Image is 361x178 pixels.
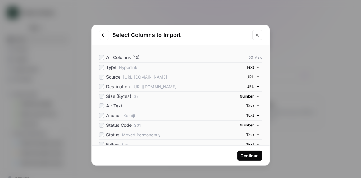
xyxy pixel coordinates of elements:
button: Text [244,140,262,148]
span: Status Code [106,122,132,128]
button: Close modal [252,30,262,40]
input: Type [99,65,104,70]
span: Text [246,132,254,138]
input: Destination [99,84,104,89]
input: Follow [99,142,104,147]
input: Anchor [99,113,104,118]
span: Alt Text [106,103,123,109]
button: Go to previous step [99,30,109,40]
span: Number [240,94,254,99]
input: Source [99,75,104,80]
span: Text [246,103,254,109]
input: All Columns (15) [99,55,104,60]
button: URL [244,83,262,91]
span: Source [106,74,121,80]
button: Text [244,102,262,110]
span: Text [246,65,254,70]
button: Number [237,121,262,129]
span: 37 [134,93,139,99]
h2: Select Columns to Import [113,31,249,39]
span: Status [106,132,120,138]
span: All Columns (15) [106,54,140,61]
input: Alt Text [99,103,104,108]
span: Type [106,64,117,71]
div: Continue [241,153,259,159]
span: Text [246,113,254,118]
span: Moved Permanently [122,132,161,138]
span: Destination [106,84,130,90]
input: Status Code [99,123,104,128]
span: 50 Max [249,55,262,60]
button: Continue [237,151,262,161]
span: true [122,141,130,148]
button: URL [244,73,262,81]
span: Number [240,122,254,128]
span: Kandji [124,112,135,119]
input: Status [99,132,104,137]
span: Follow [106,141,120,148]
button: Text [244,112,262,120]
span: 301 [134,122,141,128]
span: URL [247,74,254,80]
span: [URL][DOMAIN_NAME] [123,74,168,80]
span: Hyperlink [119,64,138,71]
span: Text [246,142,254,147]
span: [URL][DOMAIN_NAME] [133,84,177,90]
button: Text [244,63,262,71]
span: Anchor [106,112,121,119]
input: Size (Bytes) [99,94,104,99]
button: Text [244,131,262,139]
button: Number [237,92,262,100]
span: Size (Bytes) [106,93,132,99]
span: URL [247,84,254,89]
